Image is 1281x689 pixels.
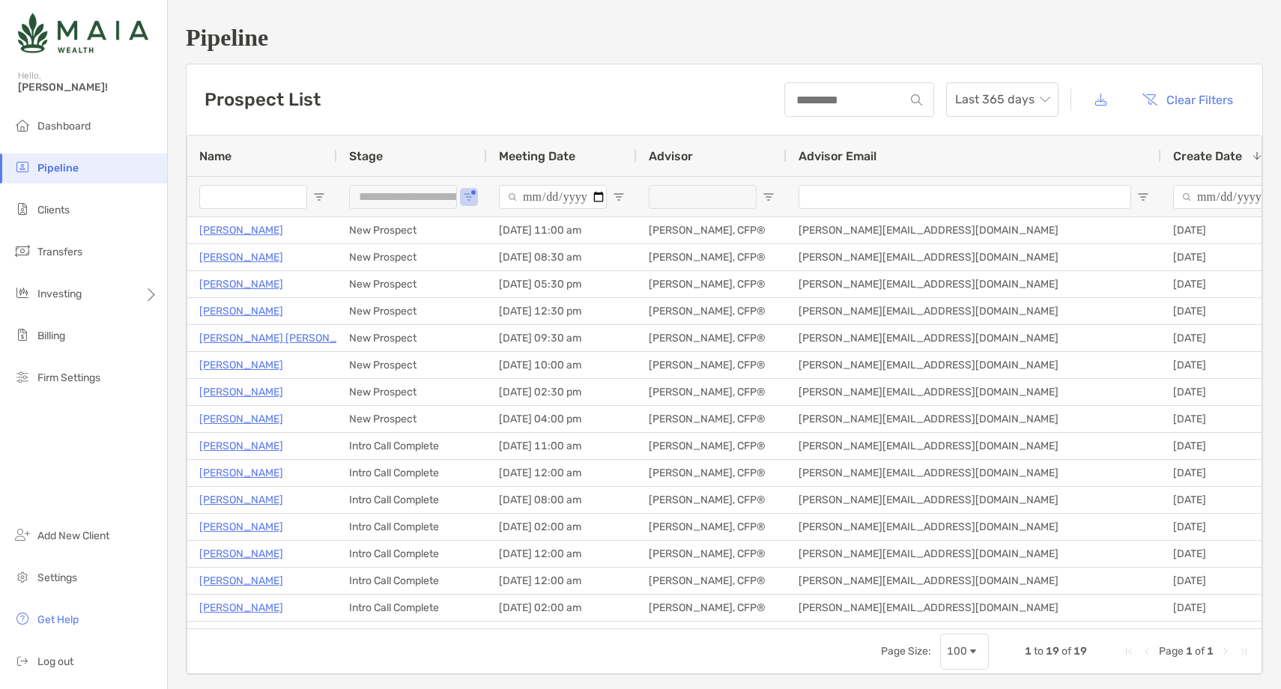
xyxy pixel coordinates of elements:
span: [PERSON_NAME]! [18,81,158,94]
div: New Prospect [337,379,487,405]
span: Advisor [649,149,693,163]
p: [PERSON_NAME] [199,248,283,267]
input: Meeting Date Filter Input [499,185,607,209]
span: Billing [37,330,65,342]
div: [PERSON_NAME][EMAIL_ADDRESS][DOMAIN_NAME] [787,622,1161,648]
div: [PERSON_NAME], CFP® [637,487,787,513]
div: Page Size: [881,645,931,658]
div: [PERSON_NAME][EMAIL_ADDRESS][DOMAIN_NAME] [787,433,1161,459]
div: [PERSON_NAME], CFP® [637,298,787,324]
span: 1 [1207,645,1214,658]
input: Advisor Email Filter Input [799,185,1131,209]
button: Clear Filters [1130,83,1244,116]
a: [PERSON_NAME] [199,598,283,617]
div: [DATE] 08:00 am [487,487,637,513]
div: [PERSON_NAME][EMAIL_ADDRESS][DOMAIN_NAME] [787,541,1161,567]
div: [DATE] 02:00 am [487,514,637,540]
div: [PERSON_NAME], CFP® [637,595,787,621]
span: of [1062,645,1071,658]
div: [PERSON_NAME], CFP® [637,541,787,567]
img: add_new_client icon [13,526,31,544]
p: [PERSON_NAME] [PERSON_NAME] [199,329,369,347]
div: [DATE] 10:00 am [487,352,637,378]
div: Intro Call Complete [337,541,487,567]
div: 100 [947,645,967,658]
img: firm-settings icon [13,368,31,386]
div: [PERSON_NAME], CFP® [637,514,787,540]
div: [DATE] 12:00 am [487,460,637,486]
h3: Prospect List [205,89,321,110]
a: [PERSON_NAME] [199,356,283,374]
img: get-help icon [13,610,31,628]
div: [PERSON_NAME][EMAIL_ADDRESS][DOMAIN_NAME] [787,325,1161,351]
div: Page Size [940,634,989,670]
div: [PERSON_NAME][EMAIL_ADDRESS][DOMAIN_NAME] [787,244,1161,270]
div: [PERSON_NAME], CFP® [637,325,787,351]
div: [PERSON_NAME], CFP® [637,379,787,405]
a: [PERSON_NAME] [199,383,283,401]
div: [DATE] 05:30 pm [487,271,637,297]
div: [DATE] 12:30 pm [487,298,637,324]
a: [PERSON_NAME] [199,571,283,590]
span: Log out [37,655,73,668]
span: Meeting Date [499,149,575,163]
span: Get Help [37,613,79,626]
div: [DATE] 02:30 pm [487,379,637,405]
a: [PERSON_NAME] [199,275,283,294]
div: [PERSON_NAME], CFP® [637,622,787,648]
img: clients icon [13,200,31,218]
div: [DATE] 11:30 am [487,622,637,648]
div: [PERSON_NAME], CFP® [637,217,787,243]
div: First Page [1123,646,1135,658]
img: input icon [911,94,922,106]
p: [PERSON_NAME] [199,221,283,240]
div: [DATE] 02:00 am [487,595,637,621]
div: [DATE] 11:00 am [487,217,637,243]
span: to [1034,645,1044,658]
button: Open Filter Menu [463,191,475,203]
a: [PERSON_NAME] [199,410,283,428]
button: Open Filter Menu [763,191,775,203]
a: [PERSON_NAME] [199,491,283,509]
span: Transfers [37,246,82,258]
div: New Prospect [337,298,487,324]
div: New Prospect [337,325,487,351]
div: [DATE] 12:00 am [487,568,637,594]
span: Clients [37,204,70,216]
div: [PERSON_NAME], CFP® [637,460,787,486]
span: 1 [1186,645,1193,658]
div: [PERSON_NAME][EMAIL_ADDRESS][DOMAIN_NAME] [787,352,1161,378]
div: Intro Call Complete [337,595,487,621]
img: pipeline icon [13,158,31,176]
span: Investing [37,288,82,300]
p: [PERSON_NAME] [199,517,283,536]
a: [PERSON_NAME] [199,464,283,482]
a: [PERSON_NAME] [199,544,283,563]
span: Settings [37,571,77,584]
a: [PERSON_NAME] [199,302,283,321]
button: Open Filter Menu [313,191,325,203]
div: Intro Call Complete [337,433,487,459]
img: dashboard icon [13,116,31,134]
div: Intro Call Complete [337,514,487,540]
div: [DATE] 08:30 am [487,244,637,270]
div: [PERSON_NAME], CFP® [637,568,787,594]
div: [PERSON_NAME][EMAIL_ADDRESS][DOMAIN_NAME] [787,379,1161,405]
h1: Pipeline [186,24,1263,52]
div: [PERSON_NAME], CFP® [637,271,787,297]
p: [PERSON_NAME] [199,625,283,644]
input: Name Filter Input [199,185,307,209]
span: Create Date [1173,149,1242,163]
div: Intro Call Complete [337,460,487,486]
span: Pipeline [37,162,79,174]
div: [PERSON_NAME], CFP® [637,352,787,378]
div: [PERSON_NAME][EMAIL_ADDRESS][DOMAIN_NAME] [787,298,1161,324]
div: [PERSON_NAME][EMAIL_ADDRESS][DOMAIN_NAME] [787,271,1161,297]
div: [PERSON_NAME], CFP® [637,406,787,432]
p: [PERSON_NAME] [199,437,283,455]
